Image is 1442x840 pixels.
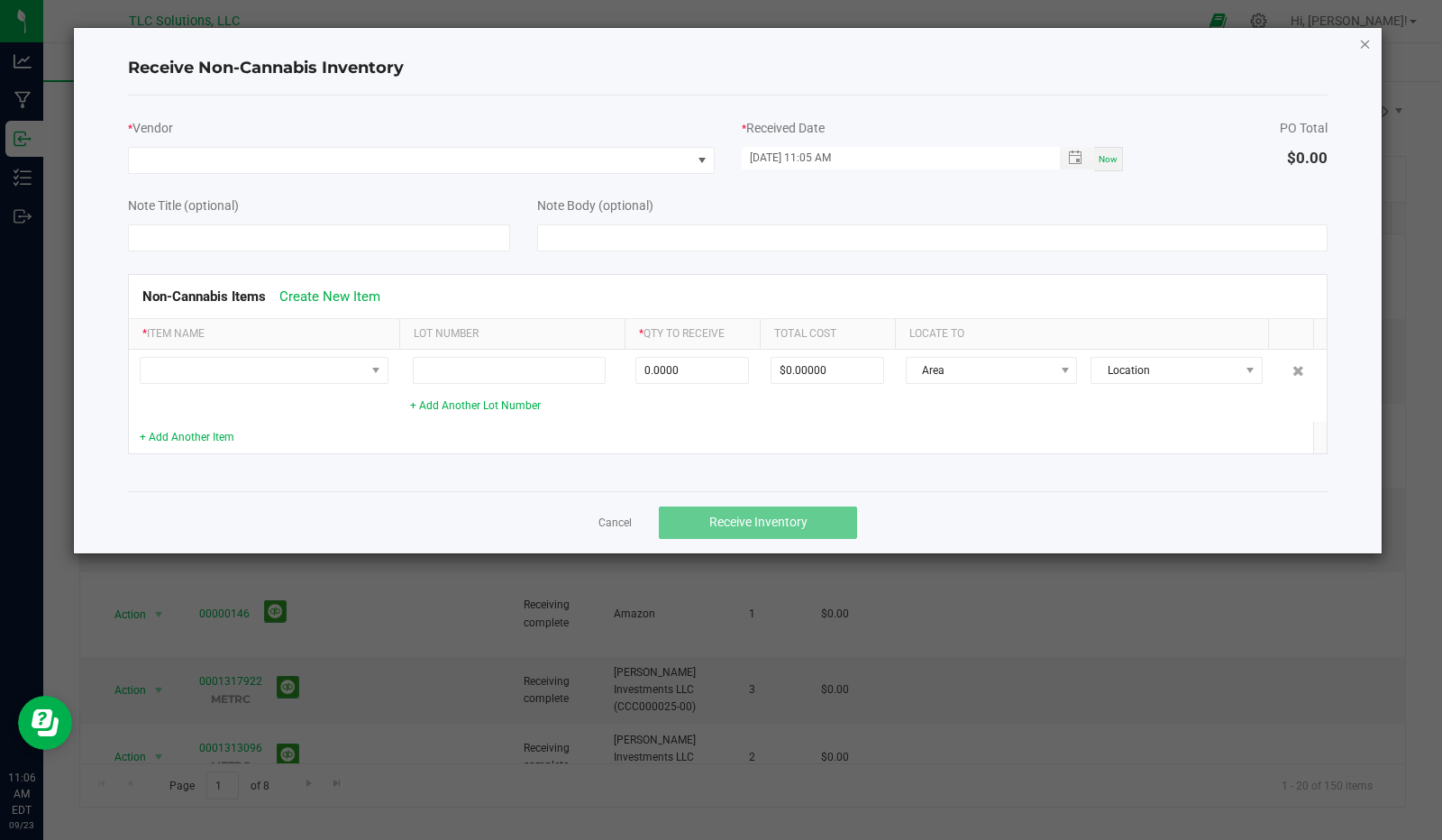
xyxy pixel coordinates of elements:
[1287,149,1328,167] span: $0.00
[709,515,808,529] span: Receive Inventory
[129,319,399,350] th: Item Name
[742,119,1124,138] div: Received Date
[399,319,625,350] th: Lot Number
[1099,154,1118,164] span: Now
[742,147,1041,169] input: MM/dd/yyyy HH:MM a
[659,507,857,539] button: Receive Inventory
[1359,32,1372,54] button: Close
[907,358,1054,383] span: Area
[537,196,1328,215] div: Note Body (optional)
[760,319,895,350] th: Total Cost
[1060,147,1095,169] span: Toggle popup
[1091,358,1239,383] span: Location
[1280,119,1328,138] div: PO Total
[142,288,266,305] span: Non-Cannabis Items
[895,319,1269,350] th: Locate To
[410,399,541,412] a: + Add Another Lot Number
[18,696,72,750] iframe: Resource center
[128,119,715,138] div: Vendor
[128,57,1328,80] h4: Receive Non-Cannabis Inventory
[598,516,632,531] a: Cancel
[140,431,234,443] a: + Add Another Item
[279,288,380,305] a: Create New Item
[128,196,510,215] div: Note Title (optional)
[625,319,760,350] th: Qty to Receive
